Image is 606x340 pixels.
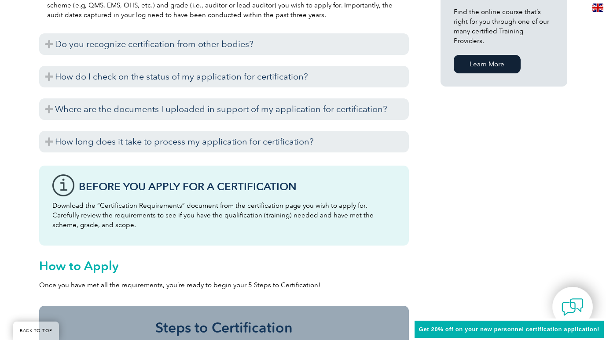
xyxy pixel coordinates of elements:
[52,319,396,336] h3: Steps to Certification
[13,322,59,340] a: BACK TO TOP
[562,296,584,318] img: contact-chat.png
[454,7,554,46] p: Find the online course that’s right for you through one of our many certified Training Providers.
[39,66,409,87] h3: How do I check on the status of my application for certification?
[39,33,409,55] h3: Do you recognize certification from other bodies?
[52,201,396,230] p: Download the “Certification Requirements” document from the certification page you wish to apply ...
[79,181,396,192] h3: Before You Apply For a Certification
[454,55,521,73] a: Learn More
[39,280,409,290] p: Once you have met all the requirements, you’re ready to begin your 5 Steps to Certification!
[419,326,599,333] span: Get 20% off on your new personnel certification application!
[592,4,603,12] img: en
[39,259,409,273] h2: How to Apply
[39,98,409,120] h3: Where are the documents I uploaded in support of my application for certification?
[39,131,409,152] h3: How long does it take to process my application for certification?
